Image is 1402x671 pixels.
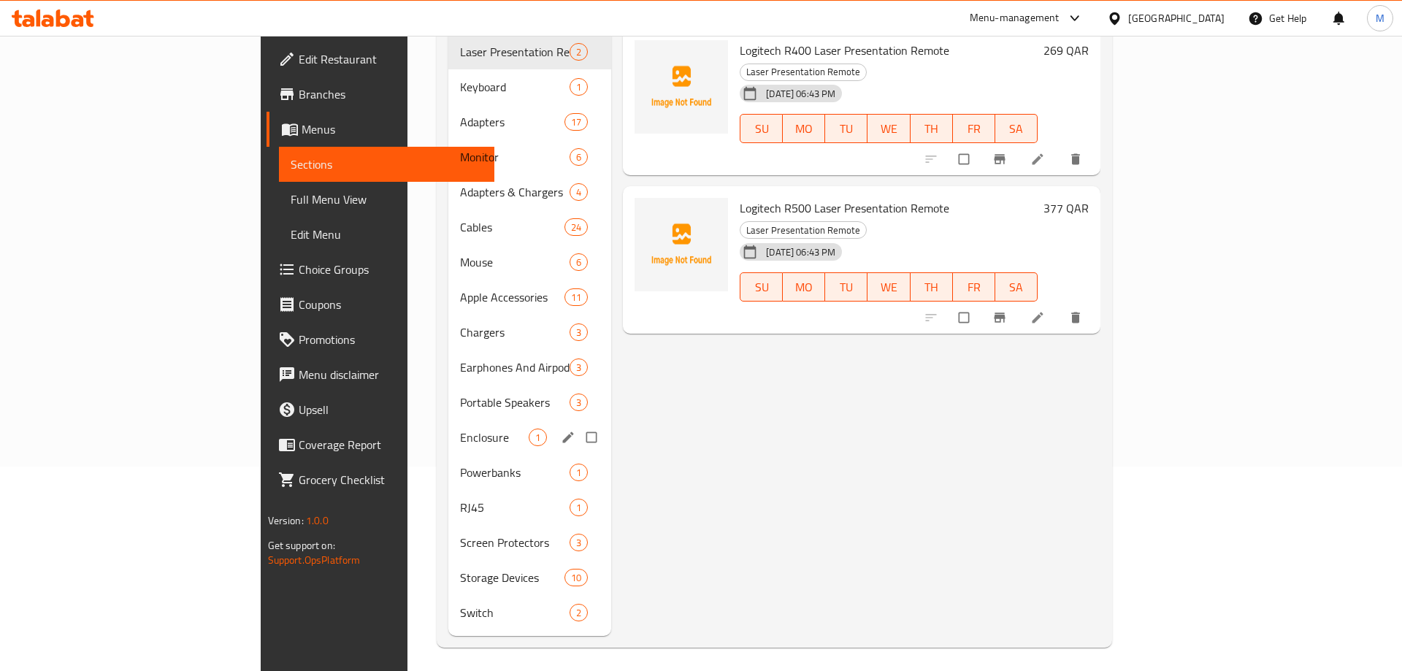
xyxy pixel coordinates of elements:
[760,87,841,101] span: [DATE] 06:43 PM
[825,272,867,302] button: TU
[570,606,587,620] span: 2
[460,604,570,621] span: Switch
[565,291,587,304] span: 11
[831,277,862,298] span: TU
[529,431,546,445] span: 1
[789,118,819,139] span: MO
[448,28,611,636] nav: Menu sections
[299,296,483,313] span: Coupons
[570,78,588,96] div: items
[1030,310,1048,325] a: Edit menu item
[570,394,588,411] div: items
[867,272,910,302] button: WE
[460,323,570,341] span: Chargers
[570,466,587,480] span: 1
[460,464,570,481] span: Powerbanks
[570,536,587,550] span: 3
[1030,152,1048,166] a: Edit menu item
[448,69,611,104] div: Keyboard1
[267,287,495,322] a: Coupons
[460,148,570,166] span: Monitor
[953,114,995,143] button: FR
[873,277,904,298] span: WE
[448,490,611,525] div: RJ451
[570,358,588,376] div: items
[268,511,304,530] span: Version:
[448,175,611,210] div: Adapters & Chargers4
[448,280,611,315] div: Apple Accessories11
[789,277,819,298] span: MO
[448,210,611,245] div: Cables24
[299,436,483,453] span: Coverage Report
[448,245,611,280] div: Mouse6
[279,182,495,217] a: Full Menu View
[460,78,570,96] span: Keyboard
[448,560,611,595] div: Storage Devices10
[448,139,611,175] div: Monitor6
[570,501,587,515] span: 1
[460,358,570,376] span: Earphones And Airpods
[1128,10,1225,26] div: [GEOGRAPHIC_DATA]
[635,198,728,291] img: Logitech R500 Laser Presentation Remote
[570,183,588,201] div: items
[267,252,495,287] a: Choice Groups
[570,499,588,516] div: items
[1376,10,1384,26] span: M
[570,396,587,410] span: 3
[460,288,564,306] div: Apple Accessories
[448,385,611,420] div: Portable Speakers3
[950,304,981,331] span: Select to update
[460,534,570,551] span: Screen Protectors
[460,43,570,61] span: Laser Presentation Remote
[460,429,529,446] span: Enclosure
[460,394,570,411] div: Portable Speakers
[911,114,953,143] button: TH
[299,261,483,278] span: Choice Groups
[570,150,587,164] span: 6
[564,113,588,131] div: items
[570,256,587,269] span: 6
[267,77,495,112] a: Branches
[995,114,1038,143] button: SA
[570,185,587,199] span: 4
[959,277,989,298] span: FR
[1043,40,1089,61] h6: 269 QAR
[783,114,825,143] button: MO
[299,401,483,418] span: Upsell
[570,148,588,166] div: items
[916,277,947,298] span: TH
[448,34,611,69] div: Laser Presentation Remote2
[267,392,495,427] a: Upsell
[448,420,611,455] div: Enclosure1edit
[307,511,329,530] span: 1.0.0
[1060,302,1095,334] button: delete
[570,323,588,341] div: items
[740,39,949,61] span: Logitech R400 Laser Presentation Remote
[984,143,1019,175] button: Branch-specific-item
[460,499,570,516] span: RJ45
[299,331,483,348] span: Promotions
[740,272,783,302] button: SU
[267,42,495,77] a: Edit Restaurant
[565,115,587,129] span: 17
[448,595,611,630] div: Switch2
[460,113,564,131] span: Adapters
[825,114,867,143] button: TU
[448,315,611,350] div: Chargers3
[564,218,588,236] div: items
[460,218,564,236] div: Cables
[570,604,588,621] div: items
[460,253,570,271] span: Mouse
[460,183,570,201] div: Adapters & Chargers
[291,156,483,173] span: Sections
[291,191,483,208] span: Full Menu View
[867,114,910,143] button: WE
[570,534,588,551] div: items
